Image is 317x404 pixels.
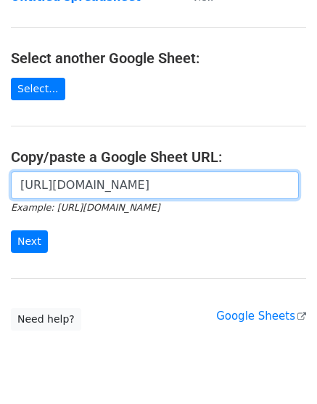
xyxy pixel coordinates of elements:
[11,202,160,213] small: Example: [URL][DOMAIN_NAME]
[244,334,317,404] iframe: Chat Widget
[11,171,299,199] input: Paste your Google Sheet URL here
[11,308,81,331] a: Need help?
[11,49,306,67] h4: Select another Google Sheet:
[11,148,306,166] h4: Copy/paste a Google Sheet URL:
[216,310,306,323] a: Google Sheets
[11,230,48,253] input: Next
[11,78,65,100] a: Select...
